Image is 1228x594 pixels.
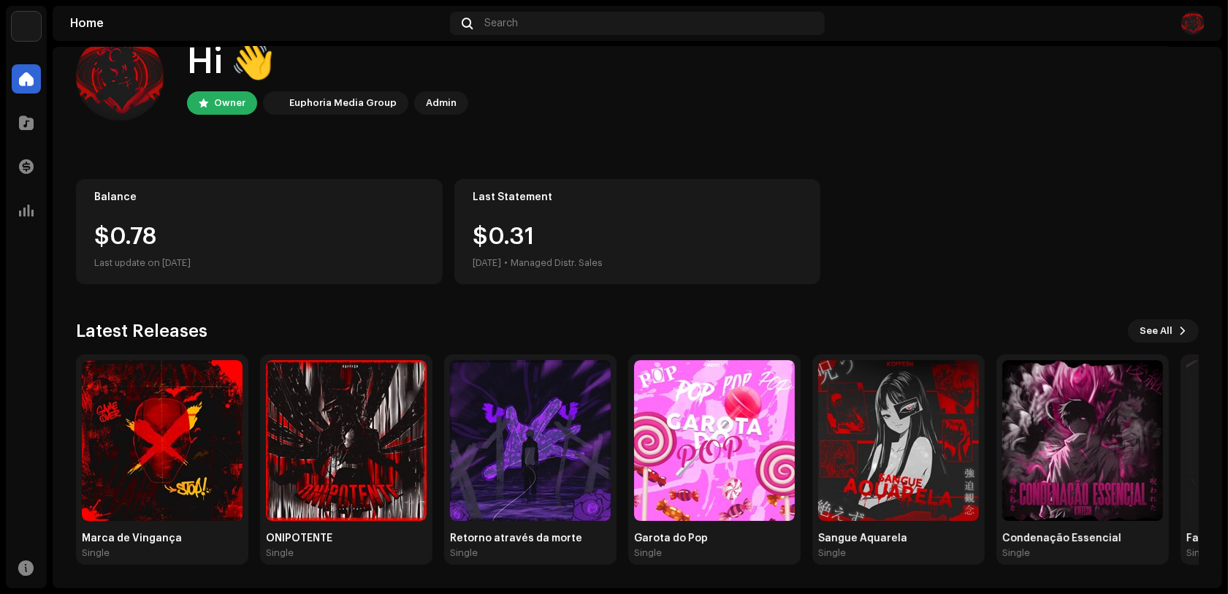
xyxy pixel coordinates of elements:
div: Marca de Vingança [82,533,243,544]
div: Single [450,547,478,559]
div: Admin [426,94,457,112]
div: Last update on [DATE] [94,254,424,272]
div: Single [82,547,110,559]
img: 9cf72ba8-a789-4dd3-baba-80ef80019981 [266,360,427,521]
img: de0d2825-999c-4937-b35a-9adca56ee094 [12,12,41,41]
div: Last Statement [473,191,803,203]
div: Owner [214,94,245,112]
div: Condenação Essencial [1002,533,1163,544]
div: Balance [94,191,424,203]
img: e5e09945-204d-4c68-9f9b-e37049e1ca76 [450,360,611,521]
div: Single [818,547,846,559]
img: 86fc848e-dc38-40ed-a3f3-a354ca141ab9 [634,360,795,521]
span: Search [484,18,518,29]
img: e05d74e2-e691-4722-8bec-18962dd16523 [76,33,164,121]
div: Retorno através da morte [450,533,611,544]
div: Managed Distr. Sales [511,254,603,272]
div: Single [1186,547,1214,559]
img: ad676491-a6e3-49e0-b5a7-c6d644d055bd [818,360,979,521]
div: Hi 👋 [187,39,468,85]
div: Home [70,18,444,29]
div: Euphoria Media Group [289,94,397,112]
div: Single [1002,547,1030,559]
img: 08fe6731-ecfc-492c-bce1-4c54bf8537bc [82,360,243,521]
h3: Latest Releases [76,319,207,343]
div: Single [634,547,662,559]
re-o-card-value: Last Statement [454,179,821,284]
div: Sangue Aquarela [818,533,979,544]
span: See All [1140,316,1172,346]
re-o-card-value: Balance [76,179,443,284]
img: de0d2825-999c-4937-b35a-9adca56ee094 [266,94,283,112]
img: 1f3bc570-593f-43b8-beca-241cacc09fcc [1002,360,1163,521]
img: e05d74e2-e691-4722-8bec-18962dd16523 [1181,12,1205,35]
div: [DATE] [473,254,501,272]
div: ONIPOTENTE [266,533,427,544]
button: See All [1128,319,1199,343]
div: Garota do Pop [634,533,795,544]
div: • [504,254,508,272]
div: Single [266,547,294,559]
